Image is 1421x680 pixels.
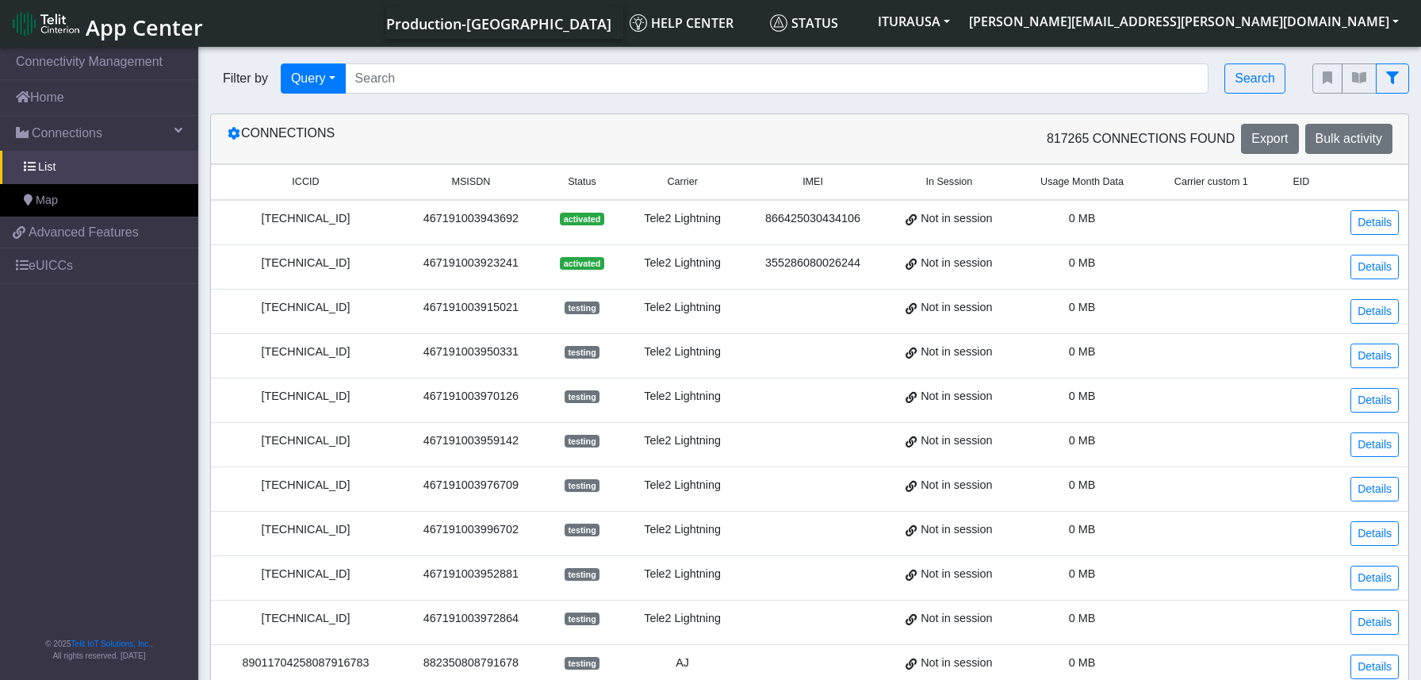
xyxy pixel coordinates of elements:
div: fitlers menu [1312,63,1409,94]
div: 89011704258087916783 [220,655,391,672]
span: MSISDN [451,175,490,190]
a: Details [1350,299,1399,324]
span: Map [36,192,58,209]
span: Export [1251,132,1288,145]
div: [TECHNICAL_ID] [220,388,391,405]
div: [TECHNICAL_ID] [220,432,391,450]
div: Tele2 Lightning [632,610,733,628]
span: 0 MB [1069,212,1096,225]
span: testing [565,435,599,448]
div: 467191003976709 [410,477,532,494]
div: [TECHNICAL_ID] [220,566,391,583]
span: Production-[GEOGRAPHIC_DATA] [386,14,611,33]
div: [TECHNICAL_ID] [220,477,391,494]
span: 0 MB [1069,390,1096,402]
span: Status [770,14,838,32]
a: Details [1350,521,1399,546]
img: status.svg [770,14,787,32]
div: Tele2 Lightning [632,521,733,539]
span: 0 MB [1069,434,1096,447]
a: Details [1350,344,1399,368]
div: Tele2 Lightning [632,566,733,583]
span: Status [568,175,596,190]
span: Filter by [210,69,281,88]
div: Tele2 Lightning [632,210,733,228]
a: Status [764,7,868,39]
div: 467191003959142 [410,432,532,450]
a: Your current platform instance [385,7,611,39]
div: 467191003952881 [410,566,532,583]
span: testing [565,346,599,359]
img: logo-telit-cinterion-gw-new.png [13,11,79,36]
a: Details [1350,255,1399,279]
span: 0 MB [1069,301,1096,313]
a: App Center [13,6,201,40]
span: Advanced Features [29,223,139,242]
span: Bulk activity [1316,132,1382,145]
div: 467191003950331 [410,344,532,361]
span: Not in session [921,477,992,494]
div: 467191003943692 [410,210,532,228]
div: Tele2 Lightning [632,344,733,361]
span: List [38,159,56,176]
span: App Center [86,13,203,42]
span: 0 MB [1069,656,1096,669]
a: Details [1350,477,1399,501]
a: Details [1350,655,1399,679]
span: testing [565,568,599,581]
span: testing [565,657,599,670]
button: [PERSON_NAME][EMAIL_ADDRESS][PERSON_NAME][DOMAIN_NAME] [959,7,1408,36]
span: testing [565,302,599,314]
span: Not in session [921,521,992,539]
div: [TECHNICAL_ID] [220,521,391,539]
span: Usage Month Data [1040,175,1124,190]
button: Search [1224,63,1285,94]
span: activated [560,213,603,225]
button: Query [281,63,346,94]
div: Connections [215,124,810,154]
span: In Session [925,175,972,190]
a: Details [1350,388,1399,413]
span: testing [565,390,599,403]
button: Bulk activity [1305,124,1392,154]
img: knowledge.svg [630,14,647,32]
span: 0 MB [1069,612,1096,624]
div: Tele2 Lightning [632,255,733,272]
div: Tele2 Lightning [632,432,733,450]
span: testing [565,479,599,492]
span: ICCID [292,175,319,190]
div: 467191003915021 [410,299,532,317]
span: Not in session [921,210,992,228]
div: 882350808791678 [410,655,532,672]
span: Not in session [921,344,992,361]
span: testing [565,524,599,536]
span: Not in session [921,388,992,405]
a: Details [1350,566,1399,590]
span: 817265 Connections found [1047,129,1235,148]
input: Search... [345,63,1209,94]
div: 467191003923241 [410,255,532,272]
div: 467191003972864 [410,610,532,628]
span: testing [565,613,599,625]
span: Carrier custom 1 [1174,175,1248,190]
a: Telit IoT Solutions, Inc. [71,640,151,648]
button: Export [1241,124,1298,154]
button: ITURAUSA [868,7,959,36]
div: [TECHNICAL_ID] [220,610,391,628]
div: Tele2 Lightning [632,477,733,494]
span: Help center [630,14,733,32]
span: Not in session [921,610,992,628]
div: Tele2 Lightning [632,388,733,405]
span: Not in session [921,299,992,317]
a: Details [1350,210,1399,235]
div: AJ [632,655,733,672]
div: [TECHNICAL_ID] [220,299,391,317]
span: Connections [32,124,102,143]
div: 866425030434106 [752,210,874,228]
span: Not in session [921,566,992,583]
span: 0 MB [1069,567,1096,580]
div: [TECHNICAL_ID] [220,344,391,361]
div: Tele2 Lightning [632,299,733,317]
div: 355286080026244 [752,255,874,272]
span: EID [1293,175,1309,190]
